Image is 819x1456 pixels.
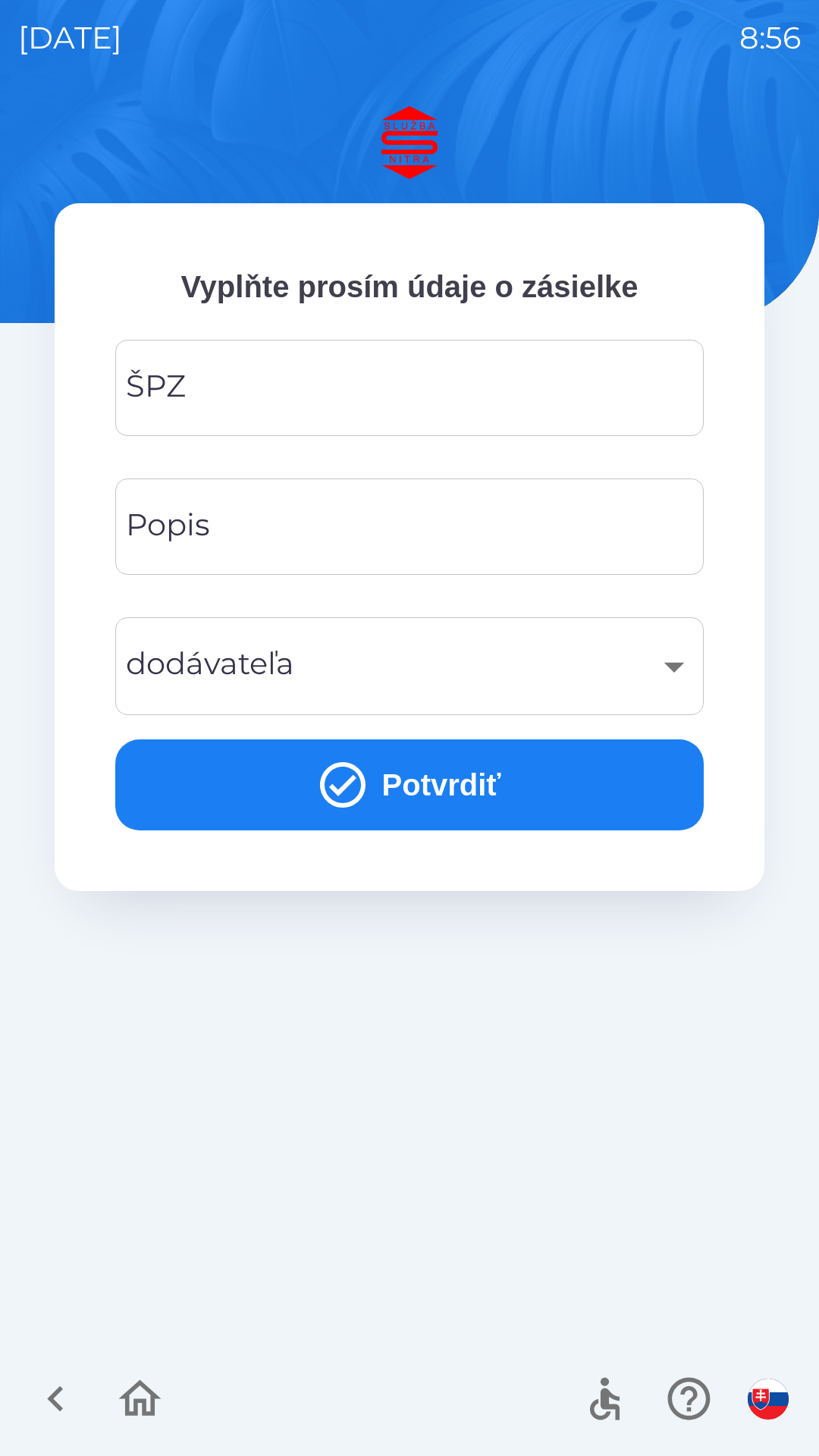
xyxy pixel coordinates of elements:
[55,106,764,179] img: Logo
[748,1379,789,1420] img: sk flag
[18,15,122,61] p: [DATE]
[115,739,704,830] button: Potvrdiť
[739,15,801,61] p: 8:56
[115,264,704,309] p: Vyplňte prosím údaje o zásielke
